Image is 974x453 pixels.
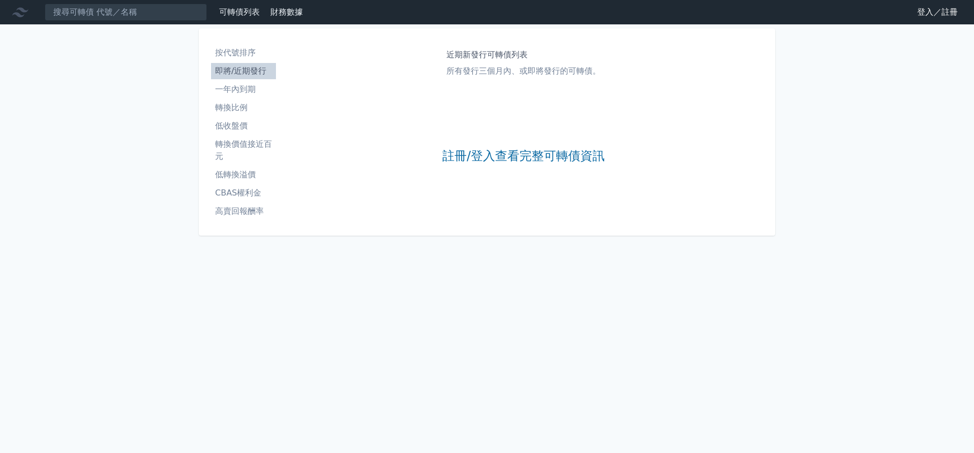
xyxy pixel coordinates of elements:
li: 即將/近期發行 [211,65,276,77]
a: CBAS權利金 [211,185,276,201]
li: 高賣回報酬率 [211,205,276,217]
a: 低收盤價 [211,118,276,134]
a: 即將/近期發行 [211,63,276,79]
li: 低收盤價 [211,120,276,132]
a: 低轉換溢價 [211,167,276,183]
a: 可轉債列表 [219,7,260,17]
a: 高賣回報酬率 [211,203,276,219]
li: 按代號排序 [211,47,276,59]
a: 轉換比例 [211,100,276,116]
a: 按代號排序 [211,45,276,61]
input: 搜尋可轉債 代號／名稱 [45,4,207,21]
li: 一年內到期 [211,83,276,95]
li: 低轉換溢價 [211,169,276,181]
a: 轉換價值接近百元 [211,136,276,165]
h1: 近期新發行可轉債列表 [446,49,601,61]
li: 轉換價值接近百元 [211,138,276,163]
a: 註冊/登入查看完整可轉債資訊 [442,148,605,165]
a: 財務數據 [270,7,303,17]
li: 轉換比例 [211,102,276,114]
li: CBAS權利金 [211,187,276,199]
a: 登入／註冊 [909,4,966,20]
p: 所有發行三個月內、或即將發行的可轉債。 [446,65,601,77]
a: 一年內到期 [211,81,276,98]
